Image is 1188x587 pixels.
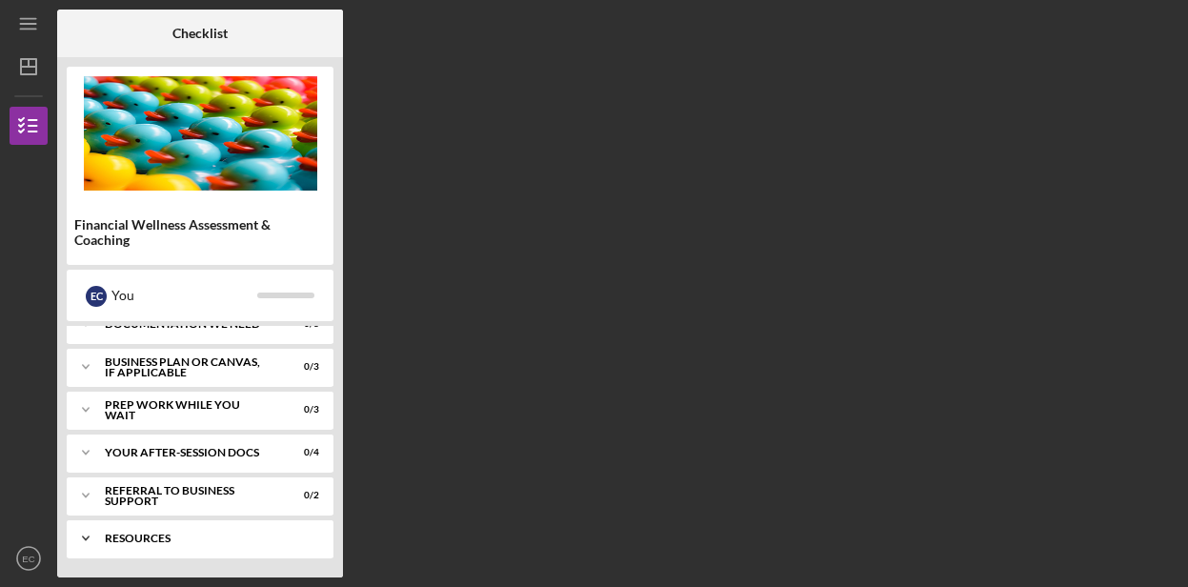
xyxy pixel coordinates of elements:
div: You [111,279,257,312]
div: 0 / 4 [285,447,319,458]
div: Your After-Session Docs [105,447,272,458]
div: Prep Work While You Wait [105,399,272,421]
div: Referral to Business Support [105,485,272,507]
div: 0 / 2 [285,490,319,501]
div: Financial Wellness Assessment & Coaching [74,217,326,248]
button: EC [10,539,48,577]
div: E C [86,286,107,307]
div: 0 / 3 [285,361,319,373]
b: Checklist [172,26,228,41]
div: Business Plan or Canvas, if applicable [105,356,272,378]
div: Resources [105,533,310,544]
div: 0 / 3 [285,404,319,415]
img: Product logo [67,76,333,191]
text: EC [22,554,34,564]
